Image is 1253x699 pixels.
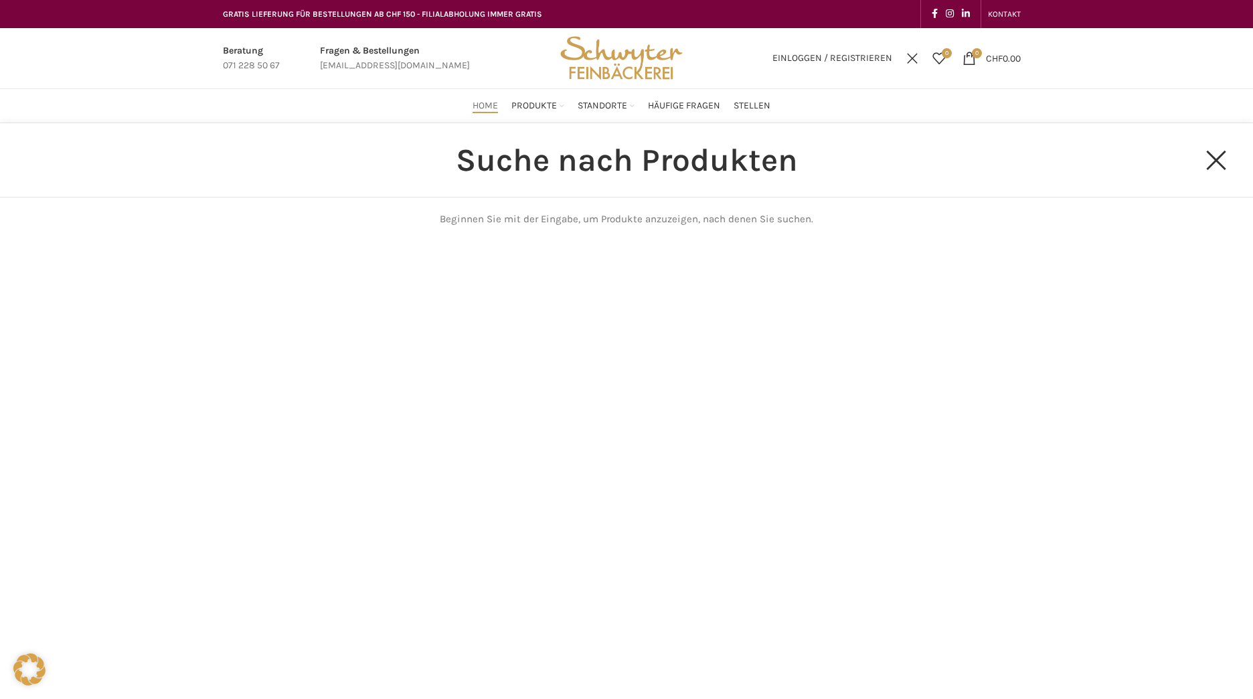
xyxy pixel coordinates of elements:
a: Infobox link [223,44,280,74]
span: GRATIS LIEFERUNG FÜR BESTELLUNGEN AB CHF 150 - FILIALABHOLUNG IMMER GRATIS [223,9,542,19]
a: Instagram social link [942,5,958,23]
bdi: 0.00 [986,52,1021,64]
span: Stellen [734,100,770,112]
span: CHF [986,52,1003,64]
a: Close search form [1183,127,1250,193]
span: 0 [972,48,982,58]
a: Standorte [578,92,635,119]
a: Linkedin social link [958,5,974,23]
div: Secondary navigation [981,1,1027,27]
a: Einloggen / Registrieren [766,45,899,72]
a: Produkte [511,92,564,119]
span: Home [473,100,498,112]
span: KONTAKT [988,9,1021,19]
a: Häufige Fragen [648,92,720,119]
a: 0 CHF0.00 [956,45,1027,72]
a: Home [473,92,498,119]
a: KONTAKT [988,1,1021,27]
div: Meine Wunschliste [926,45,952,72]
div: Main navigation [216,92,1027,119]
span: Standorte [578,100,627,112]
a: Stellen [734,92,770,119]
span: 0 [942,48,952,58]
a: 0 [926,45,952,72]
span: Produkte [511,100,557,112]
span: Häufige Fragen [648,100,720,112]
a: Facebook social link [928,5,942,23]
input: Suchen [67,123,1186,197]
a: Infobox link [320,44,470,74]
a: Site logo [556,52,687,63]
a: Suchen [899,45,926,72]
span: Einloggen / Registrieren [772,54,892,63]
img: Bäckerei Schwyter [556,28,687,88]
